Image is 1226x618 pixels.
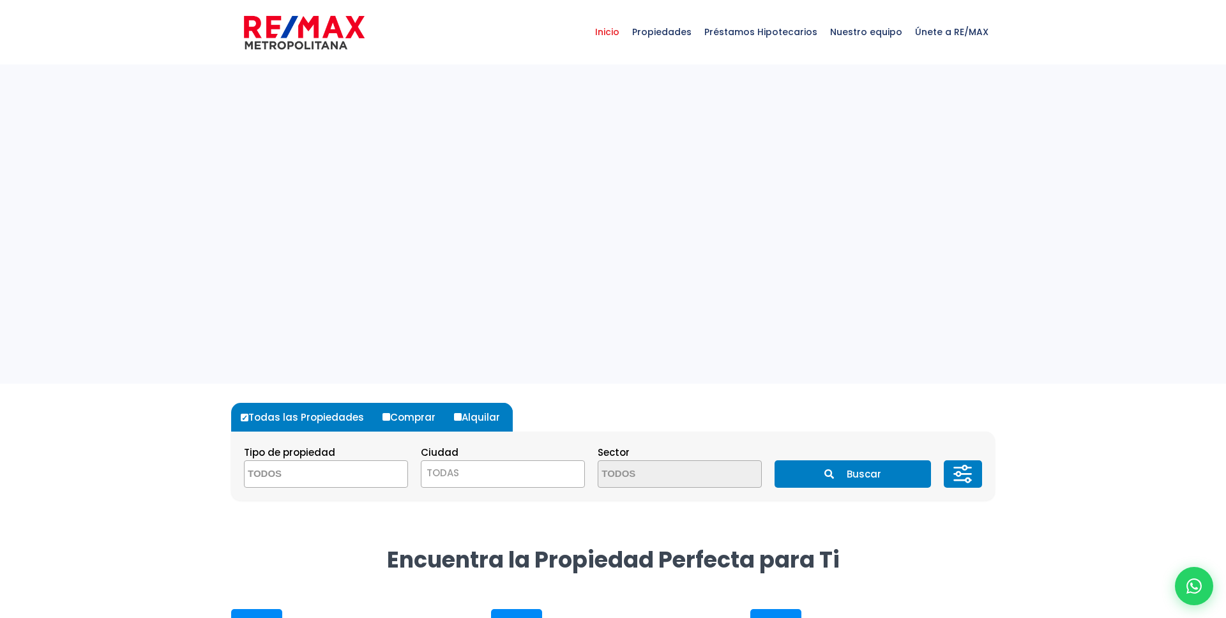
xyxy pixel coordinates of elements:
span: Sector [598,446,630,459]
span: TODAS [427,466,459,479]
span: TODAS [421,464,584,482]
input: Comprar [382,413,390,421]
span: Propiedades [626,13,698,51]
span: Ciudad [421,446,458,459]
label: Todas las Propiedades [238,403,377,432]
label: Alquilar [451,403,513,432]
textarea: Search [598,461,722,488]
input: Todas las Propiedades [241,414,248,421]
input: Alquilar [454,413,462,421]
span: Únete a RE/MAX [909,13,995,51]
textarea: Search [245,461,368,488]
img: remax-metropolitana-logo [244,13,365,52]
span: Préstamos Hipotecarios [698,13,824,51]
span: TODAS [421,460,585,488]
strong: Encuentra la Propiedad Perfecta para Ti [387,544,840,575]
span: Inicio [589,13,626,51]
span: Nuestro equipo [824,13,909,51]
span: Tipo de propiedad [244,446,335,459]
label: Comprar [379,403,448,432]
button: Buscar [775,460,930,488]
